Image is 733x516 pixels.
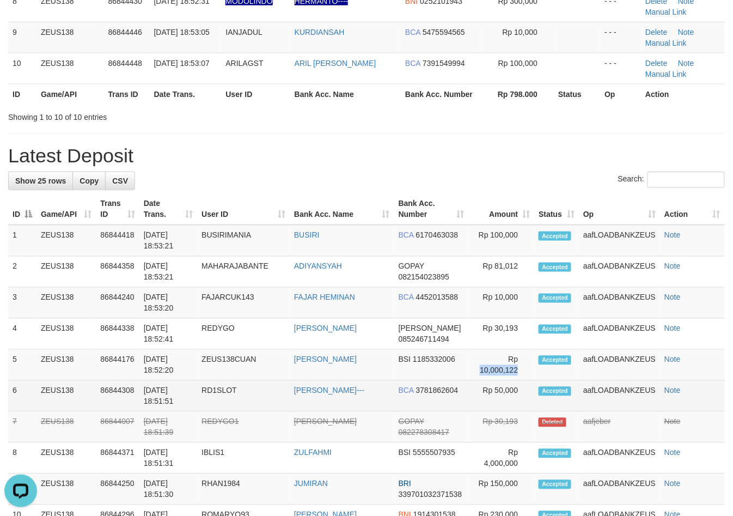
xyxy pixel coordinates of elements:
td: 86844176 [96,350,139,381]
th: Op: activate to sort column ascending [579,194,660,225]
span: BSI [399,448,411,457]
a: ADIYANSYAH [294,262,342,271]
td: Rp 10,000,122 [468,350,534,381]
td: aafLOADBANKZEUS [579,288,660,319]
span: [DATE] 18:53:07 [154,59,210,68]
span: Rp 10,000 [503,28,538,37]
span: Accepted [539,263,571,272]
span: Copy 4452013588 to clipboard [416,293,459,302]
td: [DATE] 18:51:31 [139,443,197,474]
th: ID: activate to sort column descending [8,194,36,225]
td: 86844418 [96,225,139,257]
td: 8 [8,443,36,474]
span: Copy 1185332006 to clipboard [413,355,455,364]
th: Bank Acc. Name [290,84,401,104]
span: BRI [399,479,411,488]
td: 2 [8,257,36,288]
span: Accepted [539,232,571,241]
th: Game/API [36,84,104,104]
span: Copy 5555507935 to clipboard [413,448,455,457]
td: REDYGO1 [197,412,290,443]
td: [DATE] 18:51:39 [139,412,197,443]
a: KURDIANSAH [295,28,345,37]
a: Manual Link [645,8,687,16]
span: Copy 7391549994 to clipboard [423,59,465,68]
td: aafLOADBANKZEUS [579,381,660,412]
input: Search: [648,172,725,188]
th: Status: activate to sort column ascending [534,194,579,225]
td: 3 [8,288,36,319]
span: Accepted [539,325,571,334]
td: aafLOADBANKZEUS [579,225,660,257]
td: ZEUS138 [36,53,104,84]
span: Accepted [539,480,571,489]
td: Rp 100,000 [468,225,534,257]
a: Note [664,355,681,364]
a: Manual Link [645,39,687,47]
td: 86844308 [96,381,139,412]
span: Copy 082278308417 to clipboard [399,428,449,437]
td: Rp 150,000 [468,474,534,505]
td: ZEUS138 [36,350,96,381]
span: Copy 339701032371538 to clipboard [399,490,462,499]
span: CSV [112,177,128,185]
a: Note [664,231,681,240]
a: ARIL [PERSON_NAME] [295,59,376,68]
td: [DATE] 18:53:20 [139,288,197,319]
span: Accepted [539,449,571,458]
td: - - - [600,53,641,84]
td: 10 [8,53,36,84]
a: BUSIRI [294,231,320,240]
span: BCA [399,293,414,302]
td: aafjeber [579,412,660,443]
td: [DATE] 18:52:20 [139,350,197,381]
span: GOPAY [399,262,424,271]
th: Date Trans. [150,84,222,104]
th: Action [641,84,725,104]
a: FAJAR HEMINAN [294,293,355,302]
a: CSV [105,172,135,190]
a: Manual Link [645,70,687,78]
td: REDYGO [197,319,290,350]
th: Bank Acc. Number [401,84,482,104]
td: 86844338 [96,319,139,350]
th: Date Trans.: activate to sort column ascending [139,194,197,225]
span: Copy 6170463038 to clipboard [416,231,459,240]
td: 5 [8,350,36,381]
span: ARILAGST [225,59,263,68]
td: FAJARCUK143 [197,288,290,319]
a: Note [664,479,681,488]
td: [DATE] 18:51:51 [139,381,197,412]
td: aafLOADBANKZEUS [579,443,660,474]
td: ZEUS138 [36,288,96,319]
td: 7 [8,412,36,443]
td: ZEUS138CUAN [197,350,290,381]
td: aafLOADBANKZEUS [579,257,660,288]
td: ZEUS138 [36,22,104,53]
td: ZEUS138 [36,443,96,474]
a: [PERSON_NAME]--- [294,386,364,395]
a: Note [664,324,681,333]
span: 86844448 [108,59,142,68]
span: BCA [405,28,420,37]
a: Note [678,28,694,37]
span: 86844446 [108,28,142,37]
span: GOPAY [399,417,424,426]
td: ZEUS138 [36,225,96,257]
td: BUSIRIMANIA [197,225,290,257]
td: ZEUS138 [36,474,96,505]
td: [DATE] 18:53:21 [139,257,197,288]
div: Showing 1 to 10 of 10 entries [8,107,297,123]
a: Delete [645,59,667,68]
td: [DATE] 18:52:41 [139,319,197,350]
a: [PERSON_NAME] [294,324,357,333]
span: Accepted [539,356,571,365]
span: Rp 100,000 [498,59,537,68]
td: MAHARAJABANTE [197,257,290,288]
a: Copy [72,172,106,190]
td: - - - [600,22,641,53]
th: Amount: activate to sort column ascending [468,194,534,225]
th: User ID [221,84,290,104]
td: ZEUS138 [36,412,96,443]
a: Note [678,59,694,68]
